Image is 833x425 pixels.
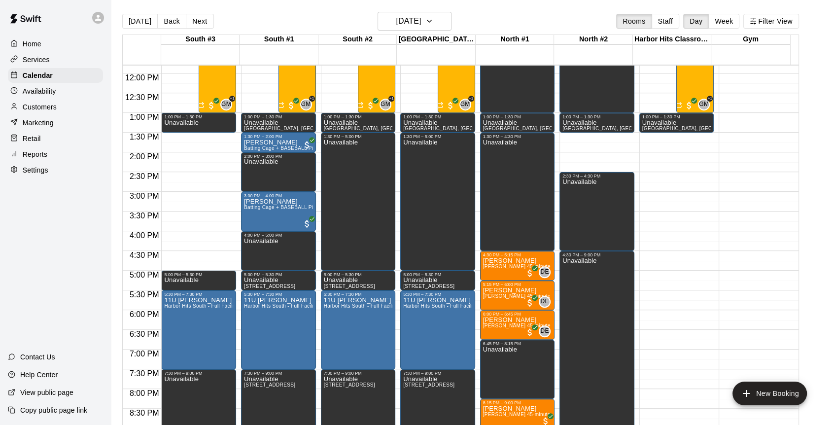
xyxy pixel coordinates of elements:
span: Graham Mercado & 1 other [304,99,312,110]
div: 6:45 PM – 8:15 PM: Unavailable [480,340,555,399]
div: 5:30 PM – 7:30 PM: 11U Newton [321,290,396,369]
p: Home [23,39,41,49]
span: [STREET_ADDRESS] [324,382,375,388]
div: 2:00 PM – 3:00 PM [244,154,313,159]
div: 7:30 PM – 9:00 PM [244,371,313,376]
div: Services [8,52,103,67]
div: 6:45 PM – 8:15 PM [483,341,552,346]
span: 4:30 PM [127,251,162,259]
span: All customers have paid [286,101,296,110]
div: 4:00 PM – 5:00 PM: Unavailable [241,231,316,271]
div: 5:00 PM – 5:30 PM: Unavailable [400,271,475,290]
a: Customers [8,100,103,114]
span: GM [301,100,311,109]
div: South #2 [318,35,397,44]
div: 5:00 PM – 5:30 PM: Unavailable [161,271,236,290]
div: 5:00 PM – 5:30 PM: Unavailable [321,271,396,290]
p: Contact Us [20,352,55,362]
span: Recurring event [277,102,284,109]
span: All customers have paid [525,327,535,337]
div: Marketing [8,115,103,130]
p: Customers [23,102,57,112]
span: GM [699,100,709,109]
div: Settings [8,163,103,177]
span: All customers have paid [525,268,535,278]
div: 1:00 PM – 1:30 PM: Unavailable [241,113,316,133]
span: [GEOGRAPHIC_DATA], [GEOGRAPHIC_DATA], Harbor Hits Classroom [562,126,730,131]
div: 5:00 PM – 5:30 PM [164,272,233,277]
div: 1:00 PM – 1:30 PM [483,114,552,119]
div: 1:30 PM – 4:30 PM: Unavailable [480,133,555,251]
span: All customers have paid [366,101,376,110]
div: Availability [8,84,103,99]
button: Next [186,14,213,29]
button: add [732,382,807,405]
p: Calendar [23,71,53,80]
span: [GEOGRAPHIC_DATA], [GEOGRAPHIC_DATA], Harbor Hits Classroom [403,126,571,131]
span: Harbor Hits South - Full Facility Rental [164,303,254,309]
div: South #1 [240,35,318,44]
p: Reports [23,149,47,159]
span: All customers have paid [302,140,312,150]
div: 6:00 PM – 6:45 PM: Charlie Cook [480,310,555,340]
span: 5:00 PM [127,271,162,279]
p: Marketing [23,118,54,128]
div: 2:30 PM – 4:30 PM: Unavailable [559,172,634,251]
div: 4:30 PM – 5:15 PM: Sam Farrens [480,251,555,281]
button: Filter View [743,14,798,29]
span: 7:00 PM [127,350,162,358]
span: DE [540,297,549,307]
div: 1:00 PM – 1:30 PM [403,114,472,119]
span: [PERSON_NAME] 45-minute private pitching instruction [483,293,614,299]
span: Recurring event [436,102,444,109]
button: Day [683,14,709,29]
div: Home [8,36,103,51]
span: 8:00 PM [127,389,162,397]
div: Gym [711,35,790,44]
div: 1:30 PM – 5:00 PM [324,134,393,139]
div: 1:00 PM – 1:30 PM [324,114,393,119]
div: 5:30 PM – 7:30 PM [244,292,313,297]
div: 4:30 PM – 5:15 PM [483,252,552,257]
span: 6:30 PM [127,330,162,338]
div: 5:30 PM – 7:30 PM [324,292,393,297]
div: 1:00 PM – 1:30 PM: Unavailable [161,113,236,133]
h6: [DATE] [396,14,421,28]
span: Graham Mercado & 1 other [383,99,391,110]
span: GM [221,100,231,109]
div: 5:30 PM – 7:30 PM: 11U Newton [161,290,236,369]
div: 1:30 PM – 2:00 PM: Desmond Eitel [241,133,316,152]
span: Harbor Hits South - Full Facility Rental [244,303,334,309]
div: Calendar [8,68,103,83]
div: Graham Mercado [300,99,312,110]
span: 3:30 PM [127,212,162,220]
span: [GEOGRAPHIC_DATA], [GEOGRAPHIC_DATA], Harbor Hits Classroom [324,126,491,131]
div: 1:00 PM – 1:30 PM: Unavailable [639,113,714,133]
div: 5:30 PM – 7:30 PM [164,292,233,297]
span: 1:30 PM [127,133,162,141]
button: Week [708,14,739,29]
div: 1:00 PM – 1:30 PM: Unavailable [400,113,475,133]
span: 6:00 PM [127,310,162,319]
span: Recurring event [356,102,364,109]
span: DE [540,267,549,277]
span: [GEOGRAPHIC_DATA], [GEOGRAPHIC_DATA], Harbor Hits Classroom [642,126,810,131]
span: All customers have paid [684,101,694,110]
span: GM [460,100,470,109]
span: Batting Cage + BASEBALL Pitching Machine (Manual feed) [244,205,382,210]
span: Recurring event [674,102,682,109]
div: 4:30 PM – 9:00 PM [562,252,631,257]
div: 5:00 PM – 5:30 PM [324,272,393,277]
p: Availability [23,86,56,96]
span: [STREET_ADDRESS] [403,382,454,388]
span: Recurring event [197,102,205,109]
div: North #1 [476,35,554,44]
span: 2:30 PM [127,172,162,180]
div: 1:00 PM – 1:30 PM: Unavailable [559,113,634,133]
a: Retail [8,131,103,146]
div: 5:30 PM – 7:30 PM: 11U Newton [241,290,316,369]
div: 2:30 PM – 4:30 PM [562,174,631,178]
div: 5:15 PM – 6:00 PM [483,282,552,287]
